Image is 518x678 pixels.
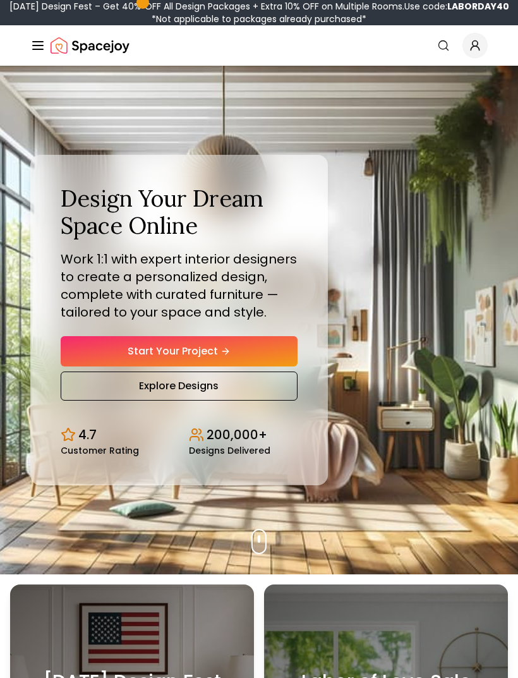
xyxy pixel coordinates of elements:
[51,33,129,58] a: Spacejoy
[61,416,298,455] div: Design stats
[51,33,129,58] img: Spacejoy Logo
[61,185,298,239] h1: Design Your Dream Space Online
[30,25,488,66] nav: Global
[61,446,139,455] small: Customer Rating
[61,372,298,401] a: Explore Designs
[78,426,97,444] p: 4.7
[61,250,298,321] p: Work 1:1 with expert interior designers to create a personalized design, complete with curated fu...
[189,446,270,455] small: Designs Delivered
[152,13,366,25] span: *Not applicable to packages already purchased*
[207,426,267,444] p: 200,000+
[61,336,298,366] a: Start Your Project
